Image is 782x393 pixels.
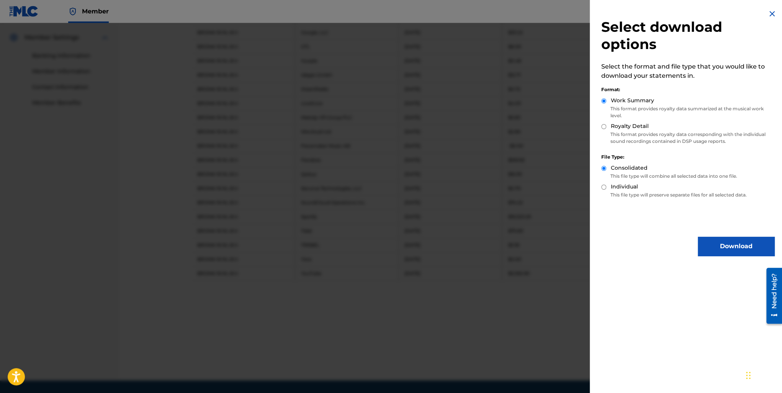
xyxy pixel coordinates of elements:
h2: Select download options [601,18,774,53]
div: Format: [601,86,774,93]
label: Individual [611,183,638,191]
iframe: Resource Center [761,265,782,326]
p: Select the format and file type that you would like to download your statements in. [601,62,774,80]
div: Перетащить [746,364,751,387]
p: This file type will preserve separate files for all selected data. [601,192,774,198]
p: This format provides royalty data corresponding with the individual sound recordings contained in... [601,131,774,145]
img: MLC Logo [9,6,39,17]
label: Consolidated [611,164,648,172]
span: Member [82,7,109,16]
iframe: Chat Widget [744,356,782,393]
p: This file type will combine all selected data into one file. [601,173,774,180]
img: Top Rightsholder [68,7,77,16]
p: This format provides royalty data summarized at the musical work level. [601,105,774,119]
div: Виджет чата [744,356,782,393]
label: Work Summary [611,97,654,105]
button: Download [698,237,774,256]
div: File Type: [601,154,774,160]
label: Royalty Detail [611,122,649,130]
